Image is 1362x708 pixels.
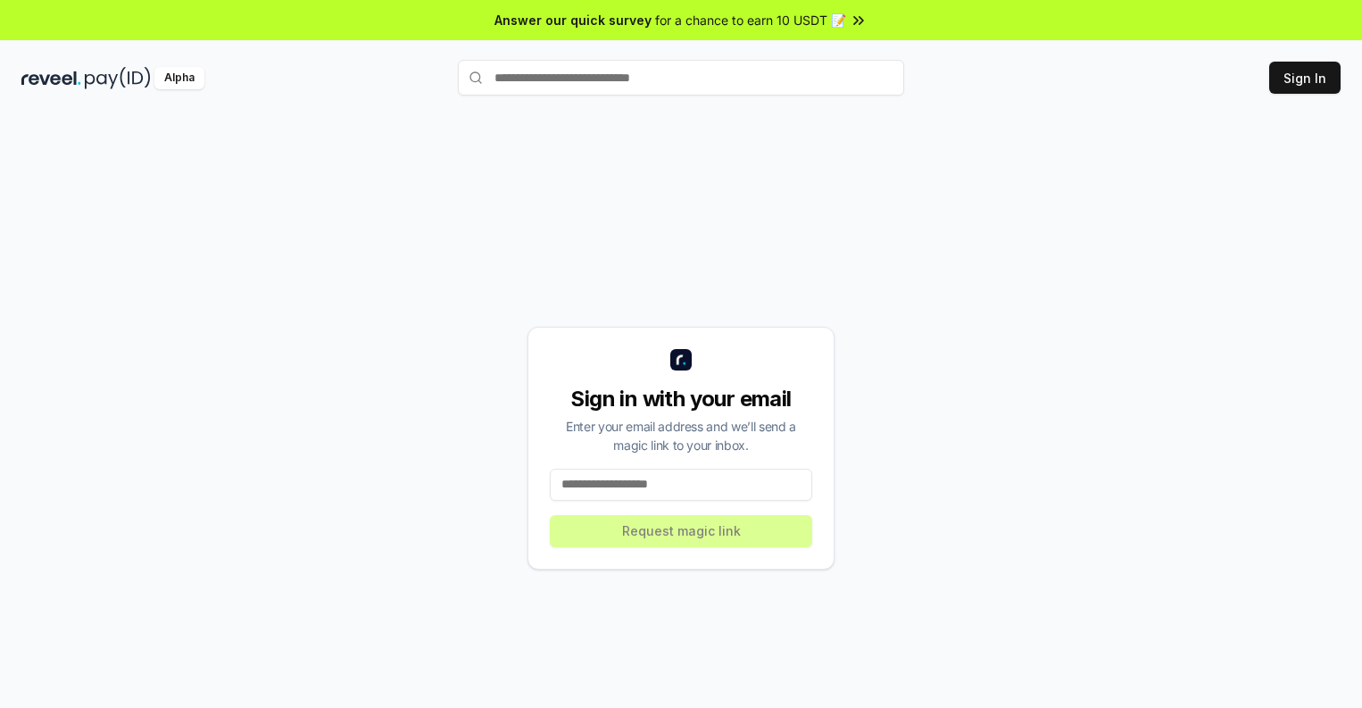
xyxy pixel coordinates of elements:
[494,11,652,29] span: Answer our quick survey
[85,67,151,89] img: pay_id
[1269,62,1341,94] button: Sign In
[655,11,846,29] span: for a chance to earn 10 USDT 📝
[550,385,812,413] div: Sign in with your email
[21,67,81,89] img: reveel_dark
[550,417,812,454] div: Enter your email address and we’ll send a magic link to your inbox.
[154,67,204,89] div: Alpha
[670,349,692,371] img: logo_small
